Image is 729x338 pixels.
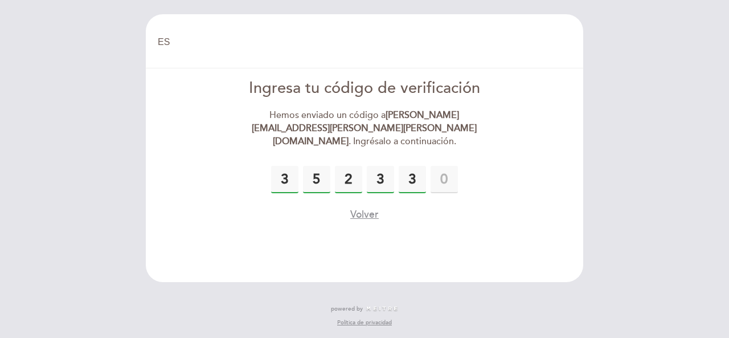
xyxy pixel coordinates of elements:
button: Volver [350,207,379,222]
div: Ingresa tu código de verificación [234,78,495,100]
a: powered by [331,305,398,313]
a: Política de privacidad [337,319,392,327]
input: 0 [367,166,394,193]
span: powered by [331,305,363,313]
input: 0 [303,166,330,193]
input: 0 [399,166,426,193]
input: 0 [271,166,298,193]
input: 0 [335,166,362,193]
div: Hemos enviado un código a . Ingrésalo a continuación. [234,109,495,148]
img: MEITRE [366,306,398,312]
strong: [PERSON_NAME][EMAIL_ADDRESS][PERSON_NAME][PERSON_NAME][DOMAIN_NAME] [252,109,477,147]
input: 0 [431,166,458,193]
